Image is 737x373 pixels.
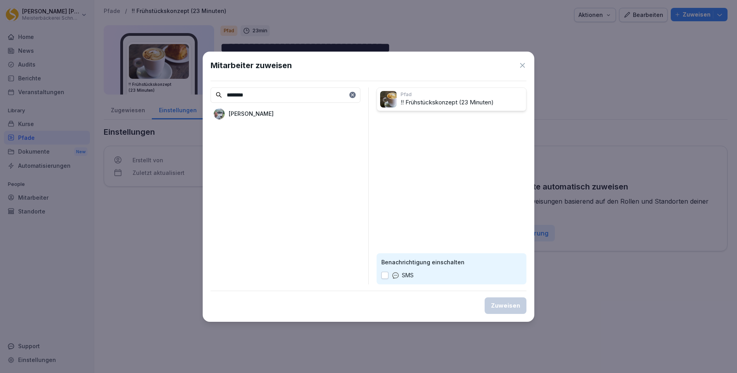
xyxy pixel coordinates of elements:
[381,258,522,266] p: Benachrichtigung einschalten
[214,108,225,119] img: kne0jxbr612ithuuxzwhpku7.png
[402,271,414,280] p: SMS
[491,301,520,310] div: Zuweisen
[485,297,526,314] button: Zuweisen
[401,91,523,98] p: Pfad
[229,109,274,118] p: [PERSON_NAME]
[401,98,523,107] p: !! Frühstückskonzept (23 Minuten)
[211,59,292,71] h1: Mitarbeiter zuweisen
